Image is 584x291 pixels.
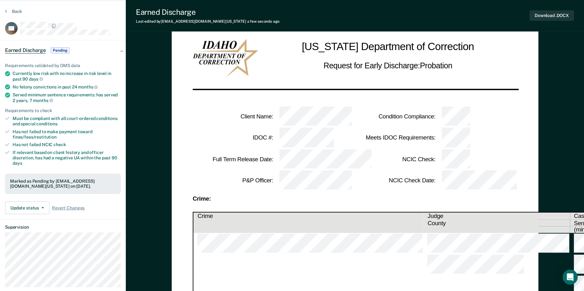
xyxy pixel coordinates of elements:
div: Requirements to check [5,108,121,113]
span: days [13,161,22,166]
div: Must be compliant with all court-ordered conditions and special [13,116,121,127]
span: conditions [36,121,58,126]
div: If relevant based on client history and officer discretion, has had a negative UA within the past 90 [13,150,121,166]
td: NCIC Check : [355,149,436,170]
div: Has not failed to make payment toward [13,129,121,140]
div: Last edited by [EMAIL_ADDRESS][DOMAIN_NAME][US_STATE] [136,19,280,24]
h2: Request for Early Discharge: Probation [323,60,452,72]
span: check [53,142,66,147]
th: Judge [423,213,570,220]
div: Has not failed NCIC [13,142,121,147]
td: Client Name : [193,106,274,127]
img: IDOC Logo [193,39,259,77]
td: IDOC # : [193,127,274,149]
div: Marked as Pending by [EMAIL_ADDRESS][DOMAIN_NAME][US_STATE] on [DATE]. [10,179,116,189]
div: Open Intercom Messenger [563,270,578,285]
td: Condition Compliance : [355,106,436,127]
span: a few seconds ago [247,19,280,24]
div: Currently low risk with no increase in risk level in past 90 [13,71,121,82]
th: County [423,220,570,226]
span: Earned Discharge [5,47,46,54]
span: fines/fees/restitution [13,134,57,140]
td: NCIC Check Date : [355,170,436,191]
div: Crime: [193,197,517,202]
div: Requirements validated by OMS data [5,63,121,68]
span: days [29,77,43,82]
td: Full Term Release Date : [193,149,274,170]
span: Revert Changes [52,205,85,211]
button: Back [5,9,22,14]
span: months [78,84,98,89]
dt: Supervision [5,225,121,230]
span: Pending [51,47,70,54]
div: No felony convictions in past 24 [13,84,121,90]
div: Earned Discharge [136,8,280,17]
th: Crime [193,213,424,220]
td: P&P Officer : [193,170,274,191]
div: Served minimum sentence requirements: has served 2 years, 7 [13,92,121,103]
td: Meets IDOC Requirements : [355,127,436,149]
button: Update status [5,202,49,214]
button: Download .DOCX [530,10,574,21]
h1: [US_STATE] Department of Correction [302,39,474,54]
span: months [33,98,53,103]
